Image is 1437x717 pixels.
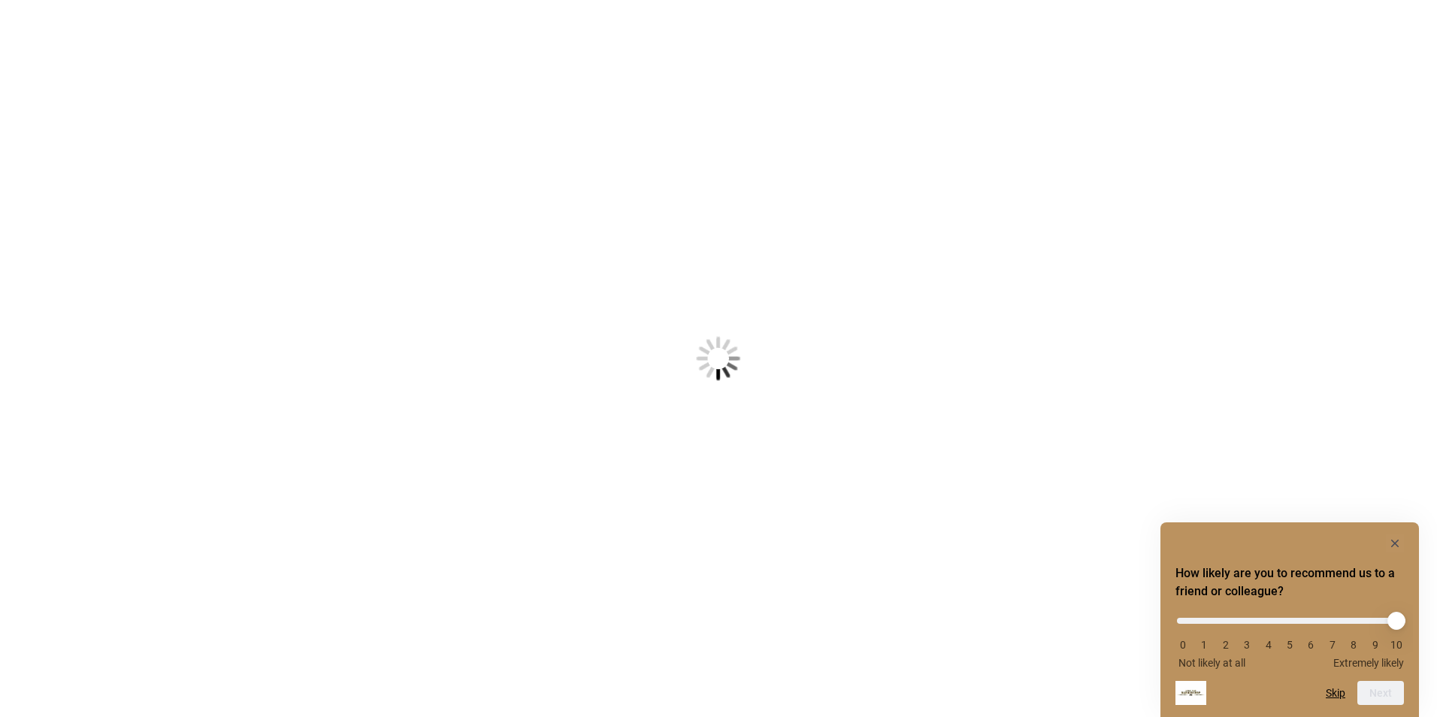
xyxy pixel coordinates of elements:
li: 8 [1346,639,1361,651]
div: How likely are you to recommend us to a friend or colleague? Select an option from 0 to 10, with ... [1175,607,1404,669]
li: 1 [1196,639,1212,651]
li: 2 [1218,639,1233,651]
li: 3 [1239,639,1254,651]
li: 4 [1261,639,1276,651]
img: Loading [622,262,815,455]
span: Extremely likely [1333,657,1404,669]
h2: How likely are you to recommend us to a friend or colleague? Select an option from 0 to 10, with ... [1175,564,1404,601]
button: Skip [1326,687,1345,699]
button: Hide survey [1386,534,1404,552]
li: 9 [1368,639,1383,651]
li: 0 [1175,639,1190,651]
div: How likely are you to recommend us to a friend or colleague? Select an option from 0 to 10, with ... [1175,534,1404,705]
li: 5 [1282,639,1297,651]
li: 10 [1389,639,1404,651]
span: Not likely at all [1178,657,1245,669]
button: Next question [1357,681,1404,705]
li: 7 [1325,639,1340,651]
li: 6 [1303,639,1318,651]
